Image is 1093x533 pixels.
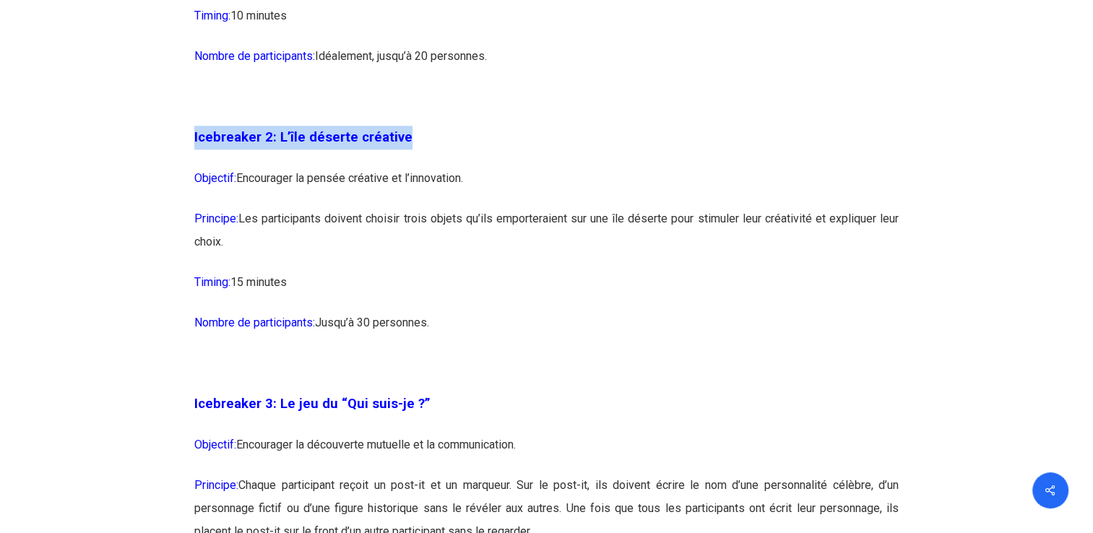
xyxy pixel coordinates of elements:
span: Principe: [194,212,238,225]
span: Nombre de participants: [194,49,315,63]
p: Encourager la pensée créative et l’innovation. [194,167,899,207]
p: Encourager la découverte mutuelle et la communication. [194,433,899,474]
span: Nombre de participants: [194,316,315,329]
p: Les participants doivent choisir trois objets qu’ils emporteraient sur une île déserte pour stimu... [194,207,899,271]
p: 15 minutes [194,271,899,311]
span: Icebreaker 3: Le jeu du “Qui suis-je ?” [194,396,431,412]
span: Timing: [194,275,230,289]
span: Objectif: [194,438,236,451]
p: Jusqu’à 30 personnes. [194,311,899,352]
span: Icebreaker 2: L’île déserte créative [194,129,412,145]
span: Principe: [194,478,238,492]
span: Objectif: [194,171,236,185]
span: Timing: [194,9,230,22]
p: Idéalement, jusqu’à 20 personnes. [194,45,899,85]
p: 10 minutes [194,4,899,45]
